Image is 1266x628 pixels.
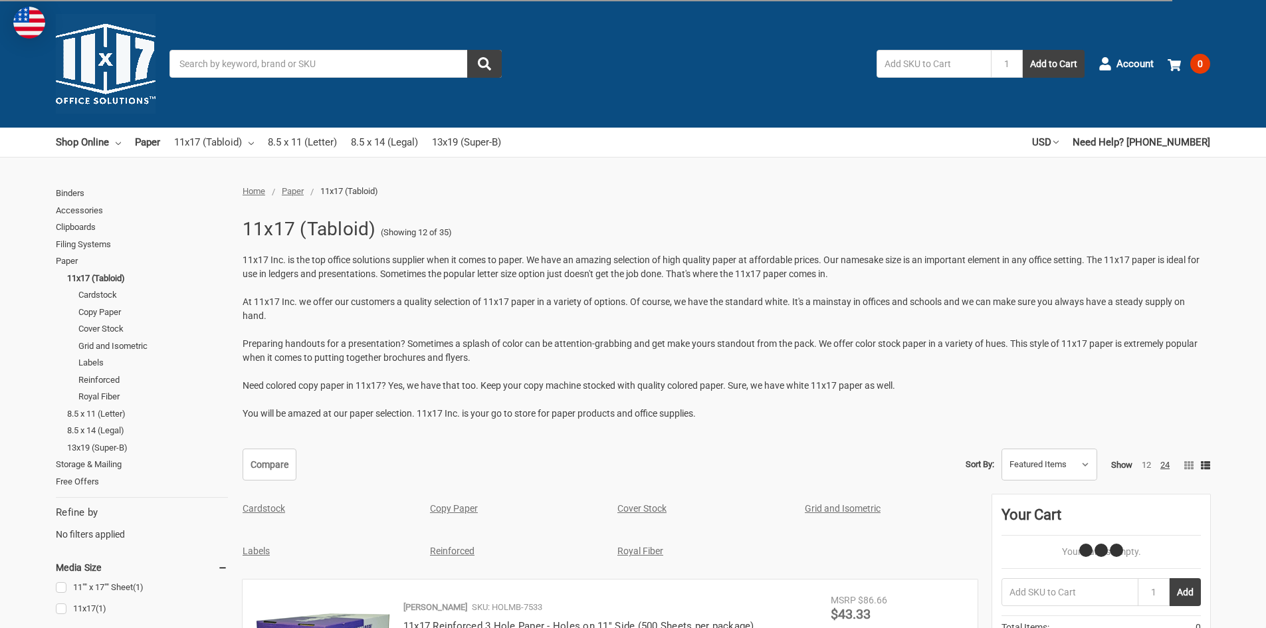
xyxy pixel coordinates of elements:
a: 12 [1142,460,1151,470]
div: MSRP [831,593,856,607]
a: Filing Systems [56,236,228,253]
span: Need colored copy paper in 11x17? Yes, we have that too. Keep your copy machine stocked with qual... [243,380,895,391]
a: Grid and Isometric [78,338,228,355]
a: 11x17 [56,600,228,618]
a: 11x17 (Tabloid) [174,128,254,157]
a: Cover Stock [617,503,667,514]
span: $86.66 [858,595,887,605]
a: 8.5 x 14 (Legal) [351,128,418,157]
a: 8.5 x 14 (Legal) [67,422,228,439]
button: Add [1170,578,1201,606]
p: Your Cart Is Empty. [1002,545,1201,559]
a: Reinforced [430,546,475,556]
a: Copy Paper [78,304,228,321]
a: Storage & Mailing [56,456,228,473]
a: 11x17 (Tabloid) [67,270,228,287]
div: Your Cart [1002,504,1201,536]
span: 0 [1190,54,1210,74]
button: Add to Cart [1023,50,1085,78]
a: 13x19 (Super-B) [432,128,501,157]
a: Paper [135,128,160,157]
a: Home [243,186,265,196]
a: Clipboards [56,219,228,236]
div: No filters applied [56,505,228,541]
a: 8.5 x 11 (Letter) [67,405,228,423]
span: (1) [133,582,144,592]
a: Accessories [56,202,228,219]
a: 11"" x 17"" Sheet [56,579,228,597]
a: Labels [78,354,228,371]
a: Compare [243,449,296,480]
a: Cover Stock [78,320,228,338]
p: SKU: HOLMB-7533 [472,601,542,614]
a: Shop Online [56,128,121,157]
a: Cardstock [78,286,228,304]
a: Paper [282,186,304,196]
h1: 11x17 (Tabloid) [243,212,376,247]
input: Add SKU to Cart [877,50,991,78]
img: 11x17.com [56,14,156,114]
span: 11x17 Inc. is the top office solutions supplier when it comes to paper. We have an amazing select... [243,255,1200,279]
a: Royal Fiber [617,546,663,556]
a: Labels [243,546,270,556]
span: $43.33 [831,606,871,622]
a: Royal Fiber [78,388,228,405]
a: 0 [1168,47,1210,81]
a: Cardstock [243,503,285,514]
span: (1) [96,603,106,613]
a: USD [1032,128,1059,157]
a: Binders [56,185,228,202]
a: 24 [1160,460,1170,470]
h5: Media Size [56,560,228,576]
input: Search by keyword, brand or SKU [169,50,502,78]
p: [PERSON_NAME] [403,601,467,614]
a: Grid and Isometric [805,503,881,514]
span: (Showing 12 of 35) [381,226,452,239]
a: Copy Paper [430,503,478,514]
span: Account [1116,56,1154,72]
span: At 11x17 Inc. we offer our customers a quality selection of 11x17 paper in a variety of options. ... [243,296,1185,321]
a: Paper [56,253,228,270]
span: Show [1111,460,1132,470]
img: duty and tax information for United States [13,7,45,39]
h5: Refine by [56,505,228,520]
span: Preparing handouts for a presentation? Sometimes a splash of color can be attention-grabbing and ... [243,338,1198,363]
a: 8.5 x 11 (Letter) [268,128,337,157]
a: 13x19 (Super-B) [67,439,228,457]
span: You will be amazed at our paper selection. 11x17 Inc. is your go to store for paper products and ... [243,408,696,419]
label: Sort By: [966,455,994,474]
a: Need Help? [PHONE_NUMBER] [1073,128,1210,157]
a: Free Offers [56,473,228,490]
input: Add SKU to Cart [1002,578,1138,606]
a: Reinforced [78,371,228,389]
a: Account [1099,47,1154,81]
span: 11x17 (Tabloid) [320,186,378,196]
